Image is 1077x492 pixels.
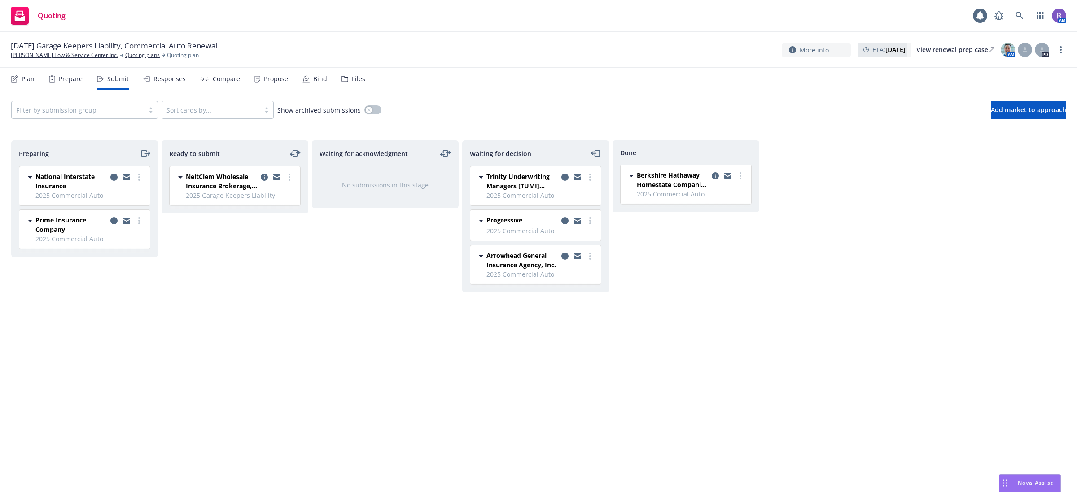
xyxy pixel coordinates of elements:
[872,45,906,54] span: ETA :
[916,43,994,57] a: View renewal prep case
[560,251,570,261] a: copy logging email
[109,215,119,226] a: copy logging email
[1001,43,1015,57] img: photo
[327,180,444,190] div: No submissions in this stage
[637,170,708,189] span: Berkshire Hathaway Homestate Companies (BHHC)
[585,215,595,226] a: more
[264,75,288,83] div: Propose
[121,215,132,226] a: copy logging email
[591,148,601,159] a: moveLeft
[486,251,558,270] span: Arrowhead General Insurance Agency, Inc.
[134,215,144,226] a: more
[153,75,186,83] div: Responses
[125,51,160,59] a: Quoting plans
[885,45,906,54] strong: [DATE]
[140,148,150,159] a: moveRight
[290,148,301,159] a: moveLeftRight
[35,234,144,244] span: 2025 Commercial Auto
[35,172,107,191] span: National Interstate Insurance
[213,75,240,83] div: Compare
[169,149,220,158] span: Ready to submit
[7,3,69,28] a: Quoting
[572,251,583,261] a: copy logging email
[320,149,408,158] span: Waiting for acknowledgment
[560,172,570,183] a: copy logging email
[782,43,851,57] button: More info...
[486,172,558,191] span: Trinity Underwriting Managers [TUMI] (AmWins)
[722,170,733,181] a: copy logging email
[1055,44,1066,55] a: more
[486,215,522,225] span: Progressive
[109,172,119,183] a: copy logging email
[186,172,257,191] span: NeitClem Wholesale Insurance Brokerage, Inc.
[572,172,583,183] a: copy logging email
[186,191,295,200] span: 2025 Garage Keepers Liability
[991,101,1066,119] button: Add market to approach
[35,215,107,234] span: Prime Insurance Company
[134,172,144,183] a: more
[1011,7,1029,25] a: Search
[167,51,199,59] span: Quoting plan
[271,172,282,183] a: copy logging email
[284,172,295,183] a: more
[990,7,1008,25] a: Report a Bug
[637,189,746,199] span: 2025 Commercial Auto
[486,191,595,200] span: 2025 Commercial Auto
[572,215,583,226] a: copy logging email
[121,172,132,183] a: copy logging email
[560,215,570,226] a: copy logging email
[585,172,595,183] a: more
[440,148,451,159] a: moveLeftRight
[710,170,721,181] a: copy logging email
[22,75,35,83] div: Plan
[486,226,595,235] span: 2025 Commercial Auto
[277,105,361,115] span: Show archived submissions
[999,474,1061,492] button: Nova Assist
[999,475,1011,492] div: Drag to move
[991,105,1066,114] span: Add market to approach
[470,149,531,158] span: Waiting for decision
[38,12,66,19] span: Quoting
[11,51,118,59] a: [PERSON_NAME] Tow & Service Center Inc.
[1031,7,1049,25] a: Switch app
[585,251,595,261] a: more
[486,270,595,279] span: 2025 Commercial Auto
[735,170,746,181] a: more
[11,40,217,51] span: [DATE] Garage Keepers Liability, Commercial Auto Renewal
[352,75,365,83] div: Files
[259,172,270,183] a: copy logging email
[620,148,636,157] span: Done
[19,149,49,158] span: Preparing
[59,75,83,83] div: Prepare
[107,75,129,83] div: Submit
[313,75,327,83] div: Bind
[1018,479,1053,487] span: Nova Assist
[800,45,834,55] span: More info...
[35,191,144,200] span: 2025 Commercial Auto
[1052,9,1066,23] img: photo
